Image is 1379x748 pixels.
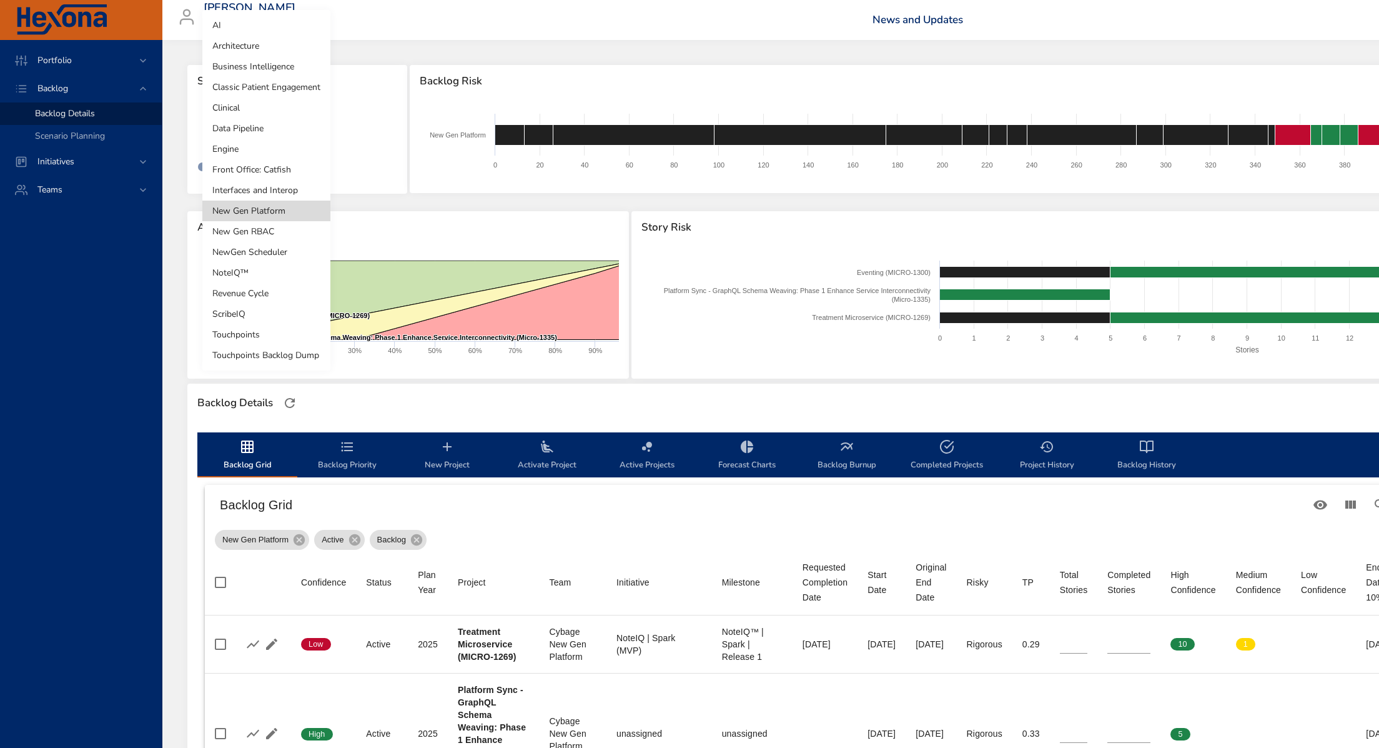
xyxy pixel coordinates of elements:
li: New Gen RBAC [202,221,330,242]
li: Engine [202,139,330,159]
li: Interfaces and Interop [202,180,330,201]
li: NewGen Scheduler [202,242,330,262]
li: Touchpoints [202,324,330,345]
li: NoteIQ™ [202,262,330,283]
li: Touchpoints Backlog Dump [202,345,330,366]
li: Data Pipeline [202,118,330,139]
li: Architecture [202,36,330,56]
li: Revenue Cycle [202,283,330,304]
li: New Gen Platform [202,201,330,221]
li: Classic Patient Engagement [202,77,330,97]
li: Clinical [202,97,330,118]
li: ScribeIQ [202,304,330,324]
li: Business Intelligence [202,56,330,77]
li: AI [202,15,330,36]
li: Front Office: Catfish [202,159,330,180]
